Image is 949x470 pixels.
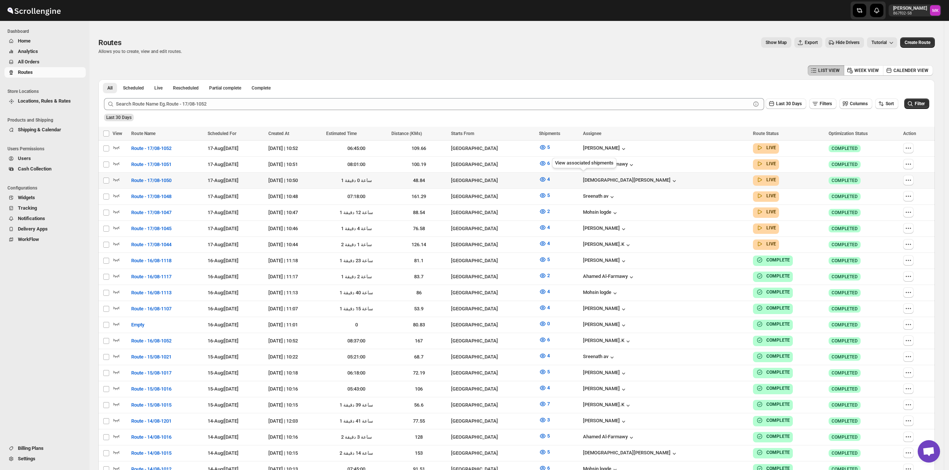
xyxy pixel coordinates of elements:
span: Export [805,40,818,46]
p: [PERSON_NAME] [893,5,927,11]
div: [GEOGRAPHIC_DATA] [451,177,535,184]
span: 17-Aug | [DATE] [208,226,239,231]
span: 0 [547,321,550,326]
span: 5 [547,144,550,150]
span: 4 [547,305,550,310]
span: Filters [820,101,832,106]
span: View [113,131,122,136]
span: Scheduled For [208,131,236,136]
div: [GEOGRAPHIC_DATA] [451,209,535,216]
span: Starts From [451,131,474,136]
span: Users [18,156,31,161]
span: 17-Aug | [DATE] [208,178,239,183]
span: COMPLETED [832,178,858,184]
div: 126.14 [391,241,447,248]
span: WEEK VIEW [854,68,879,73]
button: 2 [535,206,554,217]
b: COMPLETE [766,257,790,263]
button: 4 [535,222,554,234]
button: User menu [889,4,941,16]
button: Home [4,36,86,46]
span: Delivery Apps [18,226,48,232]
button: Route - 17/08-1050 [127,175,176,187]
span: Notifications [18,216,45,221]
button: [DEMOGRAPHIC_DATA][PERSON_NAME] [583,177,678,185]
button: 5 [535,446,554,458]
span: LIST VIEW [818,68,840,73]
button: CALENDER VIEW [883,65,933,76]
span: Columns [850,101,868,106]
span: Route - 15/08-1016 [131,385,171,393]
span: Route - 16/08-1117 [131,273,171,281]
button: COMPLETE [756,320,790,328]
button: Route - 14/08-1201 [127,415,176,427]
b: COMPLETE [766,305,790,311]
button: [PERSON_NAME] [583,322,627,329]
a: دردشة مفتوحة [918,440,940,463]
span: 4 [547,385,550,391]
span: Rescheduled [173,85,199,91]
span: 17-Aug | [DATE] [208,210,239,215]
button: 4 [535,173,554,185]
button: All routes [103,83,117,93]
button: 4 [535,382,554,394]
div: [DATE] | 10:51 [268,161,322,168]
div: 100.19 [391,161,447,168]
button: [PERSON_NAME] [583,225,627,233]
span: Route - 17/08-1044 [131,241,171,248]
span: Route - 17/08-1050 [131,177,171,184]
div: [PERSON_NAME] [583,305,627,313]
b: COMPLETE [766,450,790,455]
div: [GEOGRAPHIC_DATA] [451,161,535,168]
span: 17-Aug | [DATE] [208,162,239,167]
span: COMPLETED [832,210,858,216]
button: Route - 15/08-1021 [127,351,176,363]
div: [PERSON_NAME] [583,145,627,153]
b: LIVE [766,209,776,214]
span: Route - 17/08-1047 [131,209,171,216]
button: Tracking [4,203,86,213]
button: 6 [535,334,554,346]
span: All Orders [18,59,40,65]
div: [DATE] | 10:46 [268,225,322,232]
div: 76.58 [391,225,447,232]
span: 5 [547,369,550,375]
b: COMPLETE [766,338,790,343]
button: LIST VIEW [808,65,844,76]
button: [PERSON_NAME] [583,257,627,265]
button: COMPLETE [756,401,790,408]
span: Show Map [766,40,787,46]
button: Routes [4,67,86,78]
button: Route - 17/08-1052 [127,142,176,154]
button: Cash Collection [4,164,86,174]
button: 5 [535,189,554,201]
button: Billing Plans [4,443,86,454]
button: [PERSON_NAME] [583,418,627,425]
span: Route - 15/08-1017 [131,369,171,377]
div: Mohsin logde [583,289,619,297]
button: Export [794,37,822,48]
div: [DATE] | 10:48 [268,193,322,200]
b: COMPLETE [766,370,790,375]
button: Settings [4,454,86,464]
button: COMPLETE [756,433,790,440]
b: COMPLETE [766,434,790,439]
span: 3 [547,417,550,423]
span: Route Name [131,131,155,136]
div: Ahamed Al-Farmawy [583,434,635,441]
span: COMPLETED [832,226,858,232]
button: Sreenath av [583,354,616,361]
b: LIVE [766,225,776,231]
b: LIVE [766,241,776,247]
p: 867f02-58 [893,11,927,16]
button: Columns [839,98,872,109]
b: COMPLETE [766,273,790,279]
div: [DATE] | 10:50 [268,177,322,184]
span: Create Route [905,40,930,46]
b: LIVE [766,193,776,198]
button: Tutorial [867,37,897,48]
